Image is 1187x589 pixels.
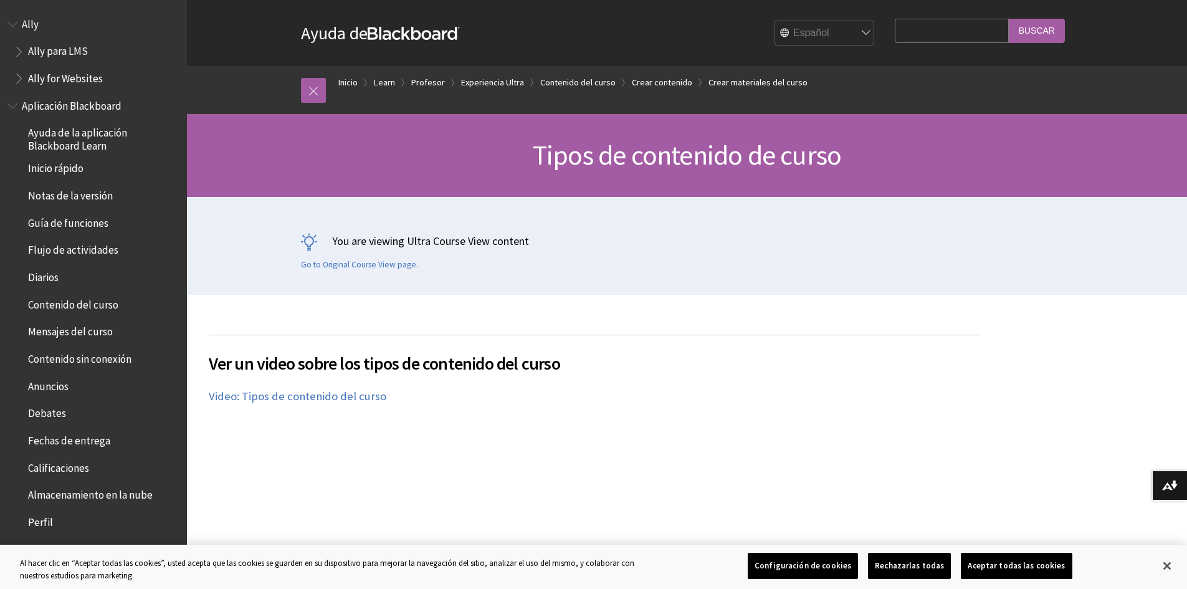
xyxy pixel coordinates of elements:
[301,259,418,271] a: Go to Original Course View page.
[28,348,131,365] span: Contenido sin conexión
[868,553,951,579] button: Rechazarlas todas
[540,75,616,90] a: Contenido del curso
[368,27,460,40] strong: Blackboard
[20,557,653,582] div: Al hacer clic en “Aceptar todas las cookies”, usted acepta que las cookies se guarden en su dispo...
[28,41,88,58] span: Ally para LMS
[209,389,239,404] a: Video:
[242,389,386,404] a: Tipos de contenido del curso
[374,75,395,90] a: Learn
[28,123,178,152] span: Ayuda de la aplicación Blackboard Learn
[28,539,149,556] span: Notificaciones de inserción
[209,335,981,376] h2: Ver un video sobre los tipos de contenido del curso
[28,485,153,502] span: Almacenamiento en la nube
[748,553,858,579] button: Configuración de cookies
[28,457,89,474] span: Calificaciones
[411,75,445,90] a: Profesor
[28,68,103,85] span: Ally for Websites
[775,21,875,46] select: Site Language Selector
[1153,552,1181,580] button: Cerrar
[28,240,118,257] span: Flujo de actividades
[28,213,108,229] span: Guía de funciones
[338,75,358,90] a: Inicio
[22,14,39,31] span: Ally
[28,294,118,311] span: Contenido del curso
[7,14,179,89] nav: Book outline for Anthology Ally Help
[1009,19,1065,43] input: Buscar
[28,185,113,202] span: Notas de la versión
[28,267,59,284] span: Diarios
[461,75,524,90] a: Experiencia Ultra
[28,322,113,338] span: Mensajes del curso
[22,95,122,112] span: Aplicación Blackboard
[301,233,1074,249] p: You are viewing Ultra Course View content
[632,75,692,90] a: Crear contenido
[301,22,460,44] a: Ayuda deBlackboard
[28,512,53,529] span: Perfil
[28,158,83,175] span: Inicio rápido
[28,376,69,393] span: Anuncios
[961,553,1072,579] button: Aceptar todas las cookies
[533,138,841,172] span: Tipos de contenido de curso
[708,75,808,90] a: Crear materiales del curso
[28,403,66,420] span: Debates
[28,430,110,447] span: Fechas de entrega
